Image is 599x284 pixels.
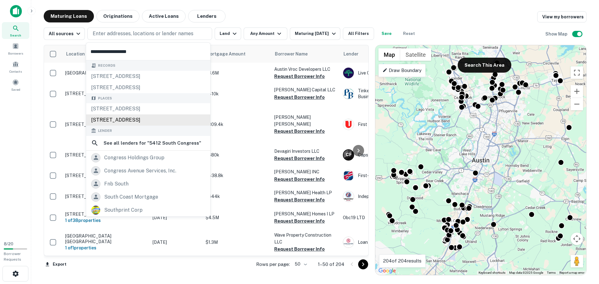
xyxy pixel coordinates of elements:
div: First United Bank [343,119,436,130]
p: Enter addresses, locations or lender names [93,30,193,37]
div: All sources [49,30,82,37]
button: Any Amount [244,27,287,40]
a: Open this area in Google Maps (opens a new window) [377,267,397,275]
p: [STREET_ADDRESS] [65,91,146,96]
p: [PERSON_NAME] [PERSON_NAME] [274,114,337,128]
p: 204 of 204 results [383,257,421,265]
img: picture [343,170,354,181]
p: $410k [206,90,268,97]
button: Originations [96,10,139,22]
button: Request Borrower Info [274,196,325,204]
a: Saved [2,76,29,93]
span: Contacts [9,69,22,74]
button: Map camera controls [571,233,583,245]
p: $1.3M [206,239,268,246]
a: congress holdings group [86,151,210,164]
span: Lender [343,50,358,58]
p: [GEOGRAPHIC_DATA] [GEOGRAPHIC_DATA] [65,233,146,244]
a: south coast mortgage [86,190,210,204]
p: $3.6M [206,70,268,76]
div: congress avenue services, inc. [104,166,176,176]
button: Zoom in [571,85,583,98]
th: Lender [340,45,440,63]
span: Borrower Requests [4,252,21,262]
button: Search This Area [458,58,511,73]
div: 50 [292,260,308,269]
img: Google [377,267,397,275]
button: Request Borrower Info [274,245,325,253]
p: [PERSON_NAME] INC [274,168,337,175]
div: [STREET_ADDRESS] [86,103,210,114]
div: Maturing [DATE] [295,30,337,37]
button: Keyboard shortcuts [479,271,505,275]
h6: 1 of 38 properties [65,217,146,224]
p: [STREET_ADDRESS] [65,173,146,178]
span: Saved [11,87,20,92]
button: Request Borrower Info [274,94,325,101]
span: Map data ©2025 Google [509,271,543,274]
h6: 1 of 1 properties [65,244,146,251]
div: southprint corp [104,205,143,215]
div: Search [2,22,29,39]
span: Lender [98,128,112,133]
button: Zoom out [571,98,583,110]
p: $4.5M [206,214,268,221]
button: All sources [44,27,85,40]
p: Devagiri Investors LLC [274,148,337,155]
img: picture [343,119,354,130]
p: [DATE] [153,214,199,221]
div: [STREET_ADDRESS] [86,82,210,93]
button: Request Borrower Info [274,155,325,162]
button: Request Borrower Info [274,176,325,183]
p: $438.8k [206,172,268,179]
button: Lenders [188,10,226,22]
p: Draw Boundary [382,67,421,74]
h6: See all lenders for " 5412 South Congress " [104,139,201,147]
button: Export [44,260,68,269]
button: Maturing Loans [44,10,94,22]
img: picture [343,89,354,99]
div: Tinker Federal Credit Union Prime Business Solutions [343,88,436,99]
span: Location [66,50,85,58]
img: picture [91,206,100,214]
div: Contacts [2,58,29,75]
a: Borrowers [2,40,29,57]
div: [STREET_ADDRESS] [86,114,210,126]
p: [GEOGRAPHIC_DATA] [65,70,146,76]
button: Request Borrower Info [274,217,325,225]
button: Save your search to get updates of matches that match your search criteria. [377,27,397,40]
a: Report a map error [559,271,584,274]
p: [PERSON_NAME] Health LP [274,189,337,196]
div: congress holdings group [104,153,164,162]
p: [STREET_ADDRESS][PERSON_NAME] [65,211,146,217]
div: Capstone Funding LLC [343,149,436,161]
a: southprint corp [86,204,210,217]
p: [DATE] [153,239,199,246]
a: congress avenue services, inc. [86,164,210,177]
div: Independence Bank [343,191,436,202]
button: Enter addresses, locations or lender names [87,27,212,40]
div: south coast mortgage [104,192,158,202]
span: Places [98,96,112,101]
th: Mortgage Amount [202,45,271,63]
div: fnb south [104,179,129,189]
button: Request Borrower Info [274,73,325,80]
div: Live OAK Bank [343,67,436,79]
th: Location [62,45,149,63]
p: [PERSON_NAME] Capital LLC [274,86,337,93]
a: Terms (opens in new tab) [547,271,556,274]
p: Wave Property Construction LLC [274,232,337,245]
p: 1–50 of 204 [318,261,344,268]
div: [STREET_ADDRESS] [86,71,210,82]
p: [STREET_ADDRESS][PERSON_NAME] [65,122,146,127]
p: C F [346,152,352,158]
img: picture [343,191,354,202]
span: 8 / 20 [4,242,13,246]
h6: Show Map [545,31,568,37]
p: [PERSON_NAME] Homes I LP [274,210,337,217]
div: First-citizens Bank & Trust Company [343,170,436,181]
button: Go to next page [358,259,368,269]
button: Toggle fullscreen view [571,66,583,79]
